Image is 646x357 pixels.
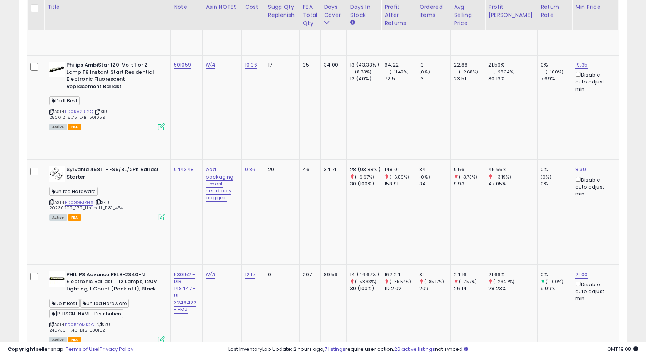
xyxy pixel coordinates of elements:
[541,75,572,82] div: 7.69%
[245,61,257,69] a: 10.36
[454,271,485,278] div: 24.16
[206,271,215,279] a: N/A
[541,174,551,180] small: (0%)
[8,345,36,353] strong: Copyright
[49,299,80,308] span: Do It Best
[454,75,485,82] div: 23.51
[245,3,261,11] div: Cost
[390,174,409,180] small: (-6.86%)
[394,345,435,353] a: 26 active listings
[303,166,315,173] div: 46
[541,180,572,187] div: 0%
[385,285,416,292] div: 1122.02
[541,271,572,278] div: 0%
[47,3,167,11] div: Title
[355,279,376,285] small: (-53.33%)
[49,187,98,196] span: United Hardware
[493,69,515,75] small: (-28.34%)
[350,271,381,278] div: 14 (46.67%)
[488,180,537,187] div: 47.05%
[245,166,256,173] a: 0.86
[67,271,160,295] b: PHILIPS Advance RELB-2S40-N Electronic Ballast, T12 Lamps, 120V Lighting, 1 Count (Pack of 1), Black
[350,62,381,68] div: 13 (43.33%)
[65,199,93,206] a: B00G9BJRH6
[49,309,123,318] span: [PERSON_NAME] Distribution
[100,345,133,353] a: Privacy Policy
[68,124,81,130] span: FBA
[454,3,482,27] div: Avg Selling Price
[324,3,343,19] div: Days Cover
[67,62,160,92] b: Philips AmbiStar 120-Volt 1 or 2-Lamp T8 Instant Start Residential Electronic Fluorescent Replace...
[65,322,94,328] a: B005E0MK2C
[49,62,165,129] div: ASIN:
[49,199,123,211] span: | SKU: 20230202_1.72_UnitedH_11.81_454
[541,3,569,19] div: Return Rate
[546,69,563,75] small: (-100%)
[268,166,294,173] div: 20
[541,285,572,292] div: 9.09%
[419,174,430,180] small: (0%)
[575,61,588,69] a: 19.35
[419,75,450,82] div: 13
[49,108,110,120] span: | SKU: 250612_8.75_DIB_501059
[80,299,129,308] span: United Hardware
[206,61,215,69] a: N/A
[607,345,638,353] span: 2025-09-16 19:08 GMT
[67,166,160,182] b: Sylvania 45811 - FS5/BL/2PK Ballast Starter
[541,62,572,68] div: 0%
[268,3,296,19] div: Sugg Qty Replenish
[49,166,65,182] img: 41LYcTeSQxL._SL40_.jpg
[385,271,416,278] div: 162.24
[385,75,416,82] div: 72.5
[419,285,450,292] div: 209
[303,62,315,68] div: 35
[174,61,191,69] a: 501059
[49,96,80,105] span: Do It Best
[350,75,381,82] div: 12 (40%)
[355,174,374,180] small: (-6.67%)
[575,166,586,173] a: 8.39
[575,271,588,279] a: 21.00
[419,180,450,187] div: 34
[488,3,534,19] div: Profit [PERSON_NAME]
[419,3,447,19] div: Ordered Items
[419,69,430,75] small: (0%)
[49,214,67,221] span: All listings currently available for purchase on Amazon
[206,166,233,202] a: bad packaging - most need poly bagged
[49,271,65,287] img: 31O+b1Qu2OL._SL40_.jpg
[419,62,450,68] div: 13
[49,322,111,333] span: | SKU: 240730_11.46_DIB_530152
[324,271,341,278] div: 89.59
[575,175,612,198] div: Disable auto adjust min
[350,3,378,19] div: Days In Stock
[454,285,485,292] div: 26.14
[488,271,537,278] div: 21.66%
[575,3,615,11] div: Min Price
[575,280,612,302] div: Disable auto adjust min
[324,62,341,68] div: 34.00
[174,166,194,173] a: 944348
[390,279,411,285] small: (-85.54%)
[324,166,341,173] div: 34.71
[206,3,238,11] div: Asin NOTES
[49,166,165,220] div: ASIN:
[493,174,511,180] small: (-3.19%)
[303,271,315,278] div: 207
[350,166,381,173] div: 28 (93.33%)
[245,271,255,279] a: 12.17
[488,285,537,292] div: 28.23%
[488,75,537,82] div: 30.13%
[303,3,317,27] div: FBA Total Qty
[493,279,514,285] small: (-23.27%)
[454,62,485,68] div: 22.88
[575,70,612,93] div: Disable auto adjust min
[268,62,294,68] div: 17
[268,271,294,278] div: 0
[174,3,199,11] div: Note
[68,214,81,221] span: FBA
[350,19,355,26] small: Days In Stock.
[546,279,563,285] small: (-100%)
[355,69,371,75] small: (8.33%)
[385,3,413,27] div: Profit After Returns
[459,69,478,75] small: (-2.68%)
